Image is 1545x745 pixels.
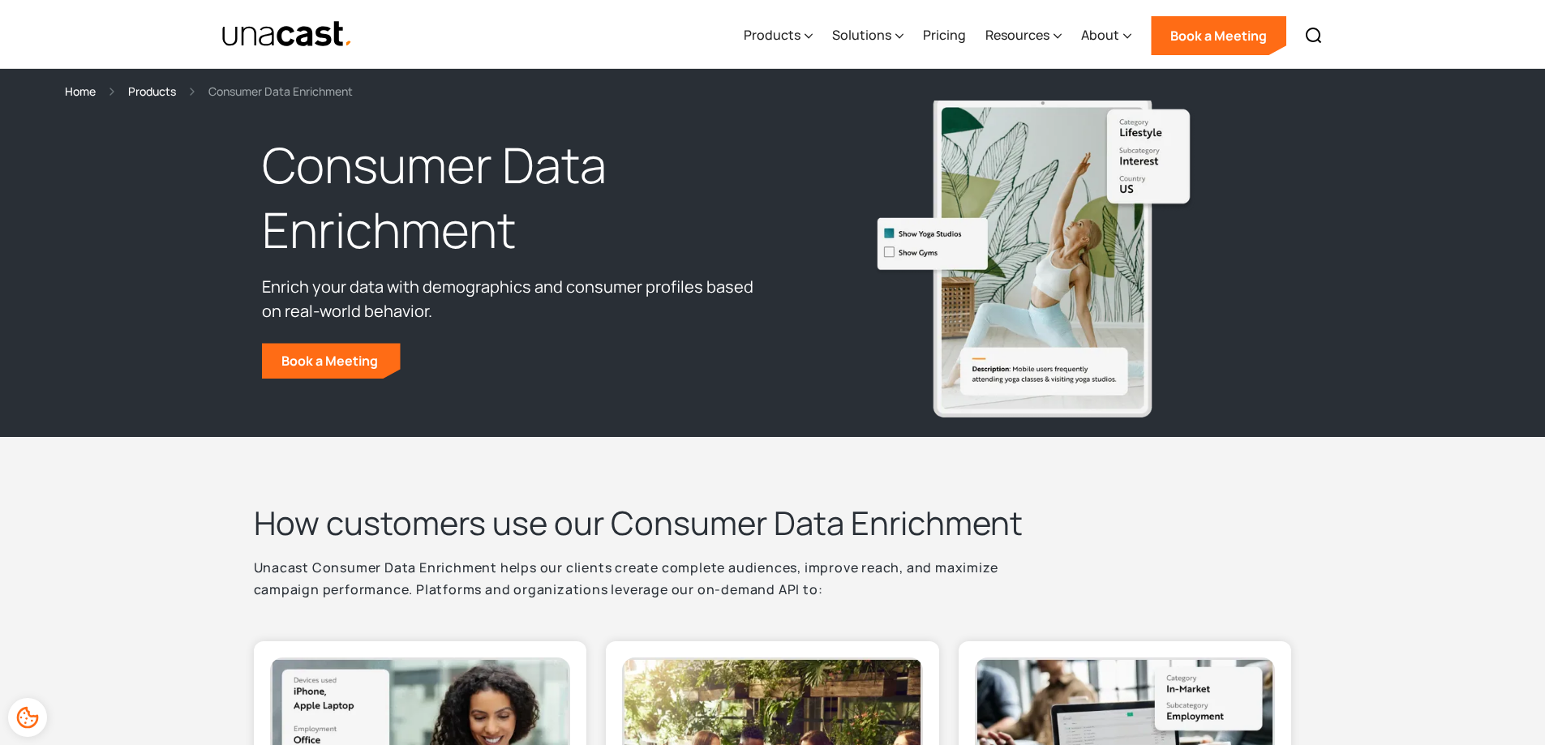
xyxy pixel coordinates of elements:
img: Unacast text logo [221,20,354,49]
a: home [221,20,354,49]
div: Cookie Preferences [8,698,47,737]
a: Pricing [923,2,966,69]
div: Products [744,25,800,45]
div: About [1081,25,1119,45]
div: Solutions [832,2,903,69]
div: Solutions [832,25,891,45]
h1: Consumer Data Enrichment [262,133,765,263]
h2: How customers use our Consumer Data Enrichment [254,502,1065,544]
div: Resources [985,2,1062,69]
a: Products [128,82,176,101]
div: Consumer Data Enrichment [208,82,353,101]
a: Book a Meeting [1151,16,1286,55]
img: Search icon [1304,26,1324,45]
img: Mobile users frequently attending yoga classes & visiting yoga studios [870,94,1195,417]
a: Home [65,82,96,101]
a: Book a Meeting [262,343,401,379]
p: Unacast Consumer Data Enrichment helps our clients create complete audiences, improve reach, and ... [254,557,1065,622]
p: Enrich your data with demographics and consumer profiles based on real-world behavior. [262,275,765,323]
div: About [1081,2,1131,69]
div: Resources [985,25,1049,45]
div: Products [744,2,813,69]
